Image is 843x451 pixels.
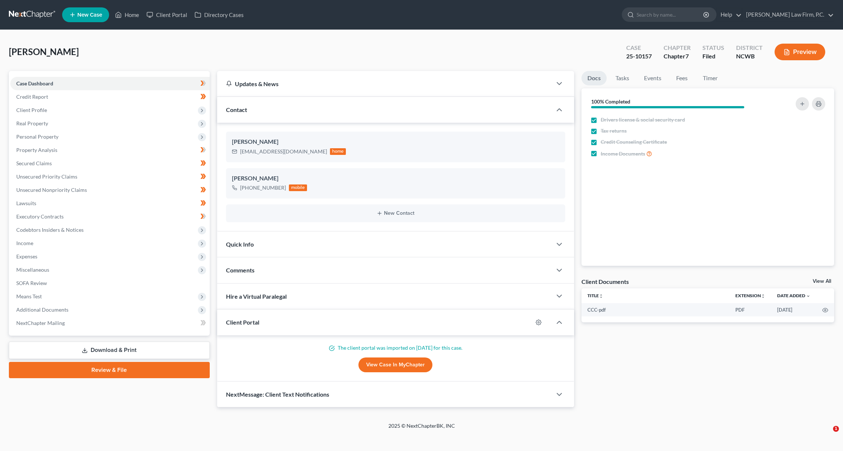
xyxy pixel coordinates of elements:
[736,44,763,52] div: District
[818,426,836,444] iframe: Intercom live chat
[10,90,210,104] a: Credit Report
[581,71,607,85] a: Docs
[232,138,559,146] div: [PERSON_NAME]
[591,98,630,105] strong: 100% Completed
[16,267,49,273] span: Miscellaneous
[16,133,58,140] span: Personal Property
[330,148,346,155] div: home
[232,174,559,183] div: [PERSON_NAME]
[77,12,102,18] span: New Case
[9,362,210,378] a: Review & File
[226,267,254,274] span: Comments
[16,213,64,220] span: Executory Contracts
[601,150,645,157] span: Income Documents
[638,71,667,85] a: Events
[226,241,254,248] span: Quick Info
[240,184,286,191] div: [PHONE_NUMBER]
[717,8,742,21] a: Help
[664,44,691,52] div: Chapter
[191,8,247,21] a: Directory Cases
[702,52,724,61] div: Filed
[10,277,210,290] a: SOFA Review
[16,80,53,87] span: Case Dashboard
[10,316,210,330] a: NextChapter Mailing
[735,293,765,298] a: Extensionunfold_more
[637,8,704,21] input: Search by name...
[736,52,763,61] div: NCWB
[226,80,543,88] div: Updates & News
[587,293,603,298] a: Titleunfold_more
[226,106,247,113] span: Contact
[289,184,307,191] div: mobile
[16,120,48,126] span: Real Property
[10,157,210,170] a: Secured Claims
[761,294,765,298] i: unfold_more
[685,52,689,60] span: 7
[16,227,84,233] span: Codebtors Insiders & Notices
[16,320,65,326] span: NextChapter Mailing
[16,107,47,113] span: Client Profile
[16,187,87,193] span: Unsecured Nonpriority Claims
[226,391,329,398] span: NextMessage: Client Text Notifications
[610,71,635,85] a: Tasks
[9,46,79,57] span: [PERSON_NAME]
[16,306,68,313] span: Additional Documents
[742,8,834,21] a: [PERSON_NAME] Law Firm, P.C.
[626,44,652,52] div: Case
[10,170,210,183] a: Unsecured Priority Claims
[211,422,633,435] div: 2025 © NextChapterBK, INC
[599,294,603,298] i: unfold_more
[16,200,36,206] span: Lawsuits
[226,344,565,352] p: The client portal was imported on [DATE] for this case.
[16,240,33,246] span: Income
[697,71,724,85] a: Timer
[16,94,48,100] span: Credit Report
[626,52,652,61] div: 25-10157
[581,303,729,316] td: CCC-pdf
[670,71,694,85] a: Fees
[10,77,210,90] a: Case Dashboard
[16,160,52,166] span: Secured Claims
[16,280,47,286] span: SOFA Review
[813,279,831,284] a: View All
[9,342,210,359] a: Download & Print
[664,52,691,61] div: Chapter
[10,197,210,210] a: Lawsuits
[226,293,287,300] span: Hire a Virtual Paralegal
[143,8,191,21] a: Client Portal
[833,426,839,432] span: 1
[16,293,42,299] span: Means Test
[771,303,816,316] td: [DATE]
[729,303,771,316] td: PDF
[775,44,825,60] button: Preview
[702,44,724,52] div: Status
[16,173,77,180] span: Unsecured Priority Claims
[226,319,259,326] span: Client Portal
[10,210,210,223] a: Executory Contracts
[358,357,432,372] a: View Case in MyChapter
[806,294,810,298] i: expand_more
[10,183,210,197] a: Unsecured Nonpriority Claims
[232,210,559,216] button: New Contact
[111,8,143,21] a: Home
[240,148,327,155] div: [EMAIL_ADDRESS][DOMAIN_NAME]
[10,143,210,157] a: Property Analysis
[581,278,629,285] div: Client Documents
[601,127,627,135] span: Tax returns
[777,293,810,298] a: Date Added expand_more
[16,147,57,153] span: Property Analysis
[16,253,37,260] span: Expenses
[601,138,667,146] span: Credit Counseling Certificate
[601,116,685,123] span: Drivers license & social security card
